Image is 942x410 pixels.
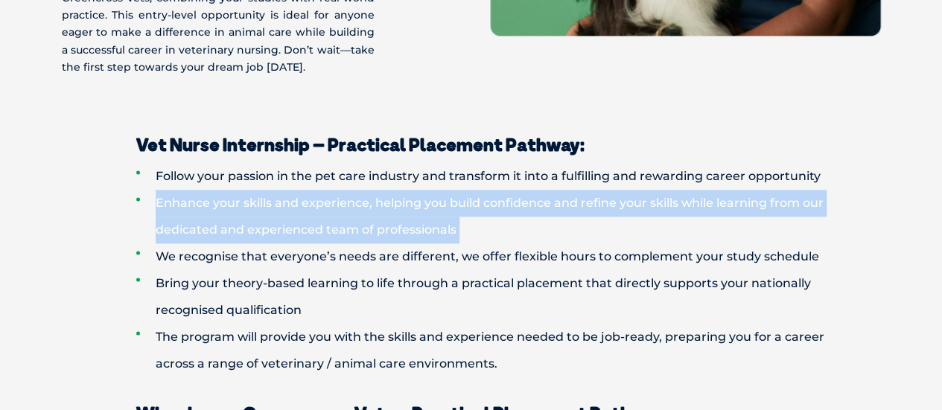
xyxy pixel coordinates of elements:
[136,163,859,190] li: Follow your passion in the pet care industry and transform it into a fulfilling and rewarding car...
[136,133,585,156] strong: Vet Nurse Internship – Practical Placement Pathway:
[136,324,859,377] li: The program will provide you with the skills and experience needed to be job-ready, preparing you...
[136,243,859,270] li: We recognise that everyone’s needs are different, we offer flexible hours to complement your stud...
[136,190,859,243] li: Enhance your skills and experience, helping you build confidence and refine your skills while lea...
[136,270,859,324] li: Bring your theory-based learning to life through a practical placement that directly supports you...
